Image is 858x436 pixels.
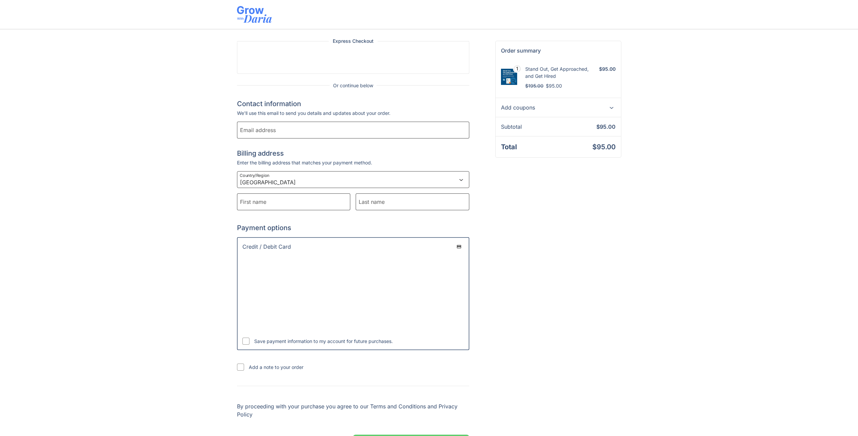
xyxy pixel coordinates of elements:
h3: Stand Out, Get Approached, and Get Hired​ [525,65,595,80]
img: Stand Out, Get Approached, and Get Hired​ [501,69,517,85]
h2: Express Checkout [333,38,374,44]
span: $95.00 [599,66,616,72]
p: Order summary [501,46,621,55]
span: $95.00 [596,123,616,131]
div: Add coupons [501,103,615,112]
iframe: Secure express checkout frame [354,48,460,67]
span: Credit / Debit Card [242,243,465,251]
p: We'll use this email to send you details and updates about your order. [237,111,469,116]
span: 1 [516,66,518,71]
img: Credit / Debit Card [453,243,465,251]
span: Total [501,142,592,152]
span: Add a note to your order [249,364,303,371]
label: Country/Region [240,173,269,178]
input: Add a note to your order [237,364,244,371]
label: Email address [240,126,276,134]
input: Last name [356,193,469,210]
h2: Contact information [237,100,469,108]
h2: Payment options [237,224,469,232]
span: $95.00 [592,143,616,151]
ins: $95.00 [546,83,562,89]
h2: Billing address [237,149,469,157]
label: Last name [359,198,385,206]
input: First name [237,193,351,210]
iframe: Secure payment input frame [241,259,463,333]
span: Subtotal [501,123,596,131]
iframe: Secure express checkout frame [244,48,350,67]
span: Save payment information to my account for future purchases. [254,338,393,345]
del: $195.00 [525,83,543,89]
label: First name [240,198,266,206]
p: Enter the billing address that matches your payment method. [237,160,469,166]
input: Email address [237,122,469,138]
input: Save payment information to my account for future purchases. [242,338,249,345]
span: By proceeding with your purchase you agree to our Terms and Conditions and Privacy Policy [237,403,457,418]
div: Or continue below [237,82,469,89]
